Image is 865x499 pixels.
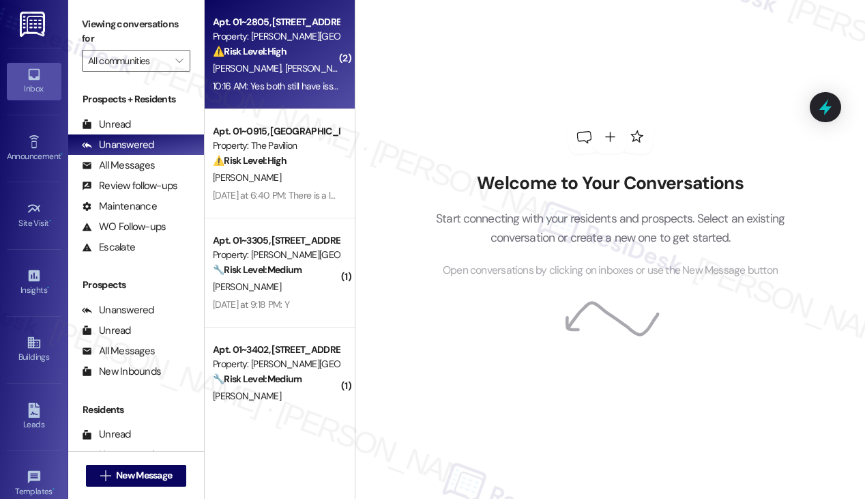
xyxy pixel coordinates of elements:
[213,154,287,167] strong: ⚠️ Risk Level: High
[213,80,347,92] div: 10:16 AM: Yes both still have issues
[213,263,302,276] strong: 🔧 Risk Level: Medium
[213,171,281,184] span: [PERSON_NAME]
[49,216,51,226] span: •
[415,209,806,248] p: Start connecting with your residents and prospects. Select an existing conversation or create a n...
[7,197,61,234] a: Site Visit •
[443,262,778,279] span: Open conversations by clicking on inboxes or use the New Message button
[7,331,61,368] a: Buildings
[82,303,154,317] div: Unanswered
[82,427,131,442] div: Unread
[68,92,204,106] div: Prospects + Residents
[213,248,339,262] div: Property: [PERSON_NAME][GEOGRAPHIC_DATA]
[285,62,353,74] span: [PERSON_NAME]
[213,189,502,201] div: [DATE] at 6:40 PM: There is a lot Peep hole Floor Light Window Vent Stove
[82,365,161,379] div: New Inbounds
[213,139,339,153] div: Property: The Pavilion
[82,448,154,462] div: Unanswered
[68,278,204,292] div: Prospects
[53,485,55,494] span: •
[213,124,339,139] div: Apt. 01~0915, [GEOGRAPHIC_DATA][PERSON_NAME]
[213,343,339,357] div: Apt. 01~3402, [STREET_ADDRESS][PERSON_NAME]
[116,468,172,483] span: New Message
[213,233,339,248] div: Apt. 01~3305, [STREET_ADDRESS][PERSON_NAME]
[100,470,111,481] i: 
[213,357,339,371] div: Property: [PERSON_NAME][GEOGRAPHIC_DATA]
[213,15,339,29] div: Apt. 01~2805, [STREET_ADDRESS][PERSON_NAME]
[415,173,806,195] h2: Welcome to Your Conversations
[213,29,339,44] div: Property: [PERSON_NAME][GEOGRAPHIC_DATA]
[7,63,61,100] a: Inbox
[175,55,183,66] i: 
[68,403,204,417] div: Residents
[82,14,190,50] label: Viewing conversations for
[82,220,166,234] div: WO Follow-ups
[213,62,285,74] span: [PERSON_NAME]
[82,158,155,173] div: All Messages
[213,373,302,385] strong: 🔧 Risk Level: Medium
[82,199,157,214] div: Maintenance
[7,399,61,436] a: Leads
[88,50,168,72] input: All communities
[86,465,187,487] button: New Message
[20,12,48,37] img: ResiDesk Logo
[82,324,131,338] div: Unread
[213,281,281,293] span: [PERSON_NAME]
[213,298,289,311] div: [DATE] at 9:18 PM: Y
[61,149,63,159] span: •
[213,390,281,402] span: [PERSON_NAME]
[82,138,154,152] div: Unanswered
[213,45,287,57] strong: ⚠️ Risk Level: High
[82,344,155,358] div: All Messages
[82,117,131,132] div: Unread
[82,179,177,193] div: Review follow-ups
[47,283,49,293] span: •
[7,264,61,301] a: Insights •
[82,240,135,255] div: Escalate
